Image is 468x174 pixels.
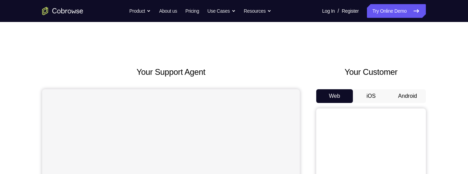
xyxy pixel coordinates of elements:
[316,66,426,78] h2: Your Customer
[244,4,272,18] button: Resources
[353,89,390,103] button: iOS
[42,66,300,78] h2: Your Support Agent
[389,89,426,103] button: Android
[337,7,339,15] span: /
[159,4,177,18] a: About us
[130,4,151,18] button: Product
[322,4,335,18] a: Log In
[316,89,353,103] button: Web
[367,4,426,18] a: Try Online Demo
[207,4,235,18] button: Use Cases
[42,7,83,15] a: Go to the home page
[342,4,359,18] a: Register
[185,4,199,18] a: Pricing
